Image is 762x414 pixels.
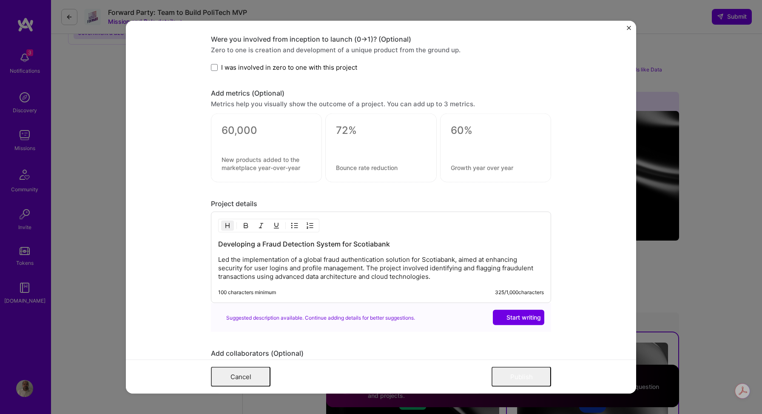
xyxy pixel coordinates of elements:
[218,289,276,296] div: 100 characters minimum
[291,222,298,229] img: UL
[211,35,551,44] div: Were you involved from inception to launch (0 -> 1)? (Optional)
[258,222,264,229] img: Italic
[495,289,544,296] div: 325 / 1,000 characters
[496,313,541,322] span: Start writing
[211,199,551,208] div: Project details
[218,239,544,249] h3: Developing a Fraud Detection System for Scotiabank
[211,45,551,54] div: Zero to one is creation and development of a unique product from the ground up.
[273,222,280,229] img: Underline
[211,99,551,108] div: Metrics help you visually show the outcome of a project. You can add up to 3 metrics.
[236,221,237,231] img: Divider
[218,313,415,322] div: Suggested description available. Continue adding details for better suggestions.
[211,366,270,386] button: Cancel
[627,26,631,35] button: Close
[496,315,502,320] i: icon CrystalBallWhite
[211,349,551,358] div: Add collaborators (Optional)
[307,222,313,229] img: OL
[211,89,551,98] div: Add metrics (Optional)
[492,366,551,386] button: Publish
[221,63,357,72] span: I was involved in zero to one with this project
[493,310,544,325] button: Start writing
[285,221,286,231] img: Divider
[218,315,223,320] i: icon SuggestedTeams
[242,222,249,229] img: Bold
[224,222,231,229] img: Heading
[218,255,544,281] p: Led the implementation of a global fraud authentication solution for Scotiabank, aimed at enhanci...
